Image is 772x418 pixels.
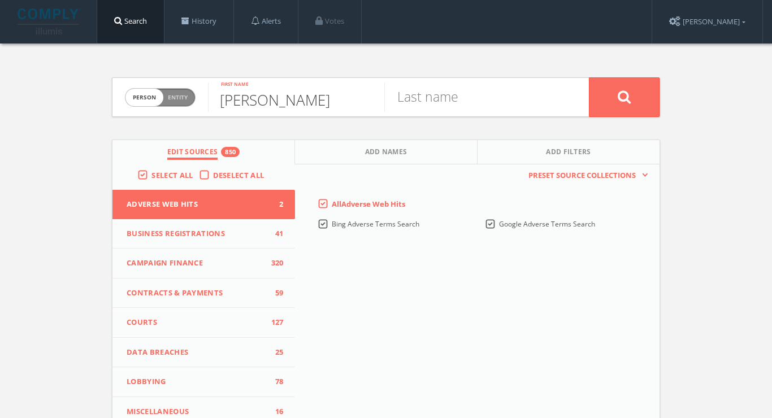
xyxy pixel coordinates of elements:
button: Campaign Finance320 [112,249,295,278]
span: person [125,89,163,106]
span: 59 [267,288,284,299]
span: 78 [267,376,284,387]
span: Courts [127,317,267,328]
span: 25 [267,347,284,358]
span: 2 [267,199,284,210]
span: Miscellaneous [127,406,267,417]
span: Deselect All [213,170,264,180]
button: Contracts & Payments59 [112,278,295,308]
span: Business Registrations [127,228,267,240]
span: Adverse Web Hits [127,199,267,210]
span: Contracts & Payments [127,288,267,299]
button: Business Registrations41 [112,219,295,249]
button: Add Names [295,140,478,164]
button: Data Breaches25 [112,338,295,368]
span: Preset Source Collections [523,170,641,181]
span: Campaign Finance [127,258,267,269]
button: Preset Source Collections [523,170,648,181]
button: Add Filters [478,140,660,164]
button: Courts127 [112,308,295,338]
div: 850 [221,147,240,157]
span: 320 [267,258,284,269]
span: 127 [267,317,284,328]
span: 16 [267,406,284,417]
span: Data Breaches [127,347,267,358]
span: Add Names [365,147,407,160]
span: Select All [151,170,193,180]
span: All Adverse Web Hits [332,199,405,209]
span: Edit Sources [167,147,218,160]
button: Adverse Web Hits2 [112,190,295,219]
span: 41 [267,228,284,240]
button: Lobbying78 [112,367,295,397]
img: illumis [18,8,81,34]
span: Entity [168,93,188,102]
button: Edit Sources850 [112,140,295,164]
span: Google Adverse Terms Search [499,219,595,229]
span: Lobbying [127,376,267,387]
span: Add Filters [546,147,591,160]
span: Bing Adverse Terms Search [332,219,419,229]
